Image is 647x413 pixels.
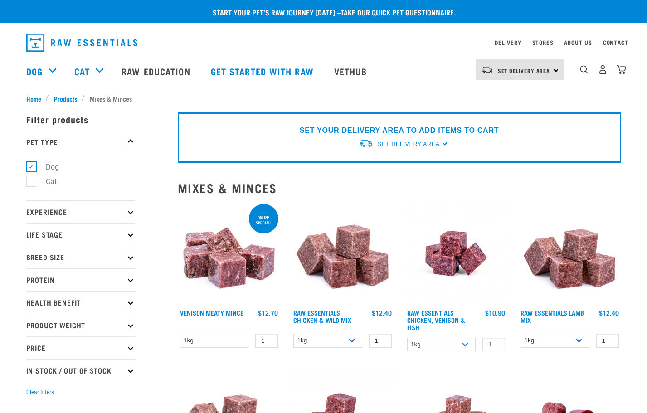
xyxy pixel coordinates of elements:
p: Filter products [26,108,135,131]
input: 1 [596,334,619,348]
label: Dog [31,161,63,173]
img: Pile Of Cubed Chicken Wild Meat Mix [291,202,394,305]
h2: Mixes & Minces [178,181,621,195]
button: Clear filters [26,388,54,396]
p: Experience [26,200,135,223]
nav: dropdown navigation [19,30,628,55]
a: About Us [564,41,592,44]
div: $10.90 [485,309,505,316]
p: Health Benefit [26,291,135,314]
div: $12.40 [599,309,619,316]
img: van-moving.png [359,139,373,148]
span: Products [54,94,77,103]
img: Chicken Venison mix 1655 [405,202,508,305]
img: user.png [598,65,608,74]
a: Raw Essentials Lamb Mix [521,311,584,321]
a: Venison Meaty Mince [180,311,243,314]
a: Home [26,94,46,103]
img: home-icon-1@2x.png [580,65,589,74]
nav: breadcrumbs [26,94,621,103]
a: Products [49,94,82,103]
a: Get started with Raw [202,53,325,89]
a: Delivery [495,41,521,44]
img: 1117 Venison Meat Mince 01 [178,202,281,305]
a: Vethub [325,53,379,89]
a: Contact [603,41,628,44]
p: SET YOUR DELIVERY AREA TO ADD ITEMS TO CART [300,125,499,136]
a: Raw Education [112,53,201,89]
img: home-icon@2x.png [617,65,626,74]
p: Product Weight [26,314,135,336]
a: Cat [74,64,90,78]
a: take our quick pet questionnaire. [341,10,456,14]
p: Price [26,336,135,359]
a: Raw Essentials Chicken, Venison & Fish [407,311,465,329]
label: Cat [31,176,60,187]
a: Stores [532,41,554,44]
input: 1 [369,334,392,348]
img: ?1041 RE Lamb Mix 01 [518,202,621,305]
span: Set Delivery Area [378,141,439,147]
img: Raw Essentials Logo [26,34,137,52]
input: 1 [255,334,278,348]
p: Breed Size [26,246,135,268]
span: Set Delivery Area [498,69,550,72]
p: Life Stage [26,223,135,246]
div: $12.70 [258,309,278,316]
div: ONLINE SPECIAL! [249,210,278,229]
a: Raw Essentials Chicken & Wild Mix [293,311,351,321]
p: Protein [26,268,135,291]
div: $12.40 [372,309,392,316]
img: van-moving.png [481,66,493,74]
span: Home [26,94,41,103]
p: In Stock / Out Of Stock [26,359,135,382]
p: Pet Type [26,131,135,153]
a: Dog [26,64,43,78]
input: 1 [482,338,505,352]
